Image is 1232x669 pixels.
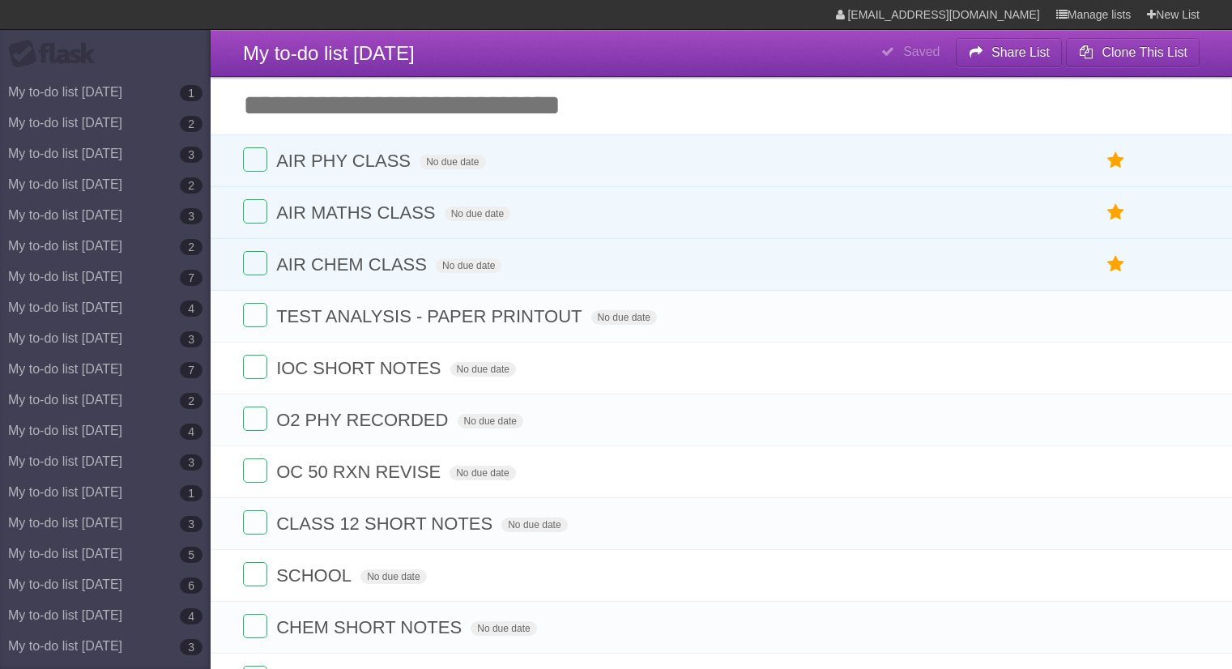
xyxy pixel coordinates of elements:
[276,358,445,378] span: IOC SHORT NOTES
[360,569,426,584] span: No due date
[180,424,202,440] b: 4
[991,45,1050,59] b: Share List
[180,454,202,471] b: 3
[1101,199,1132,226] label: Star task
[501,518,567,532] span: No due date
[276,617,466,637] span: CHEM SHORT NOTES
[180,639,202,655] b: 3
[276,565,356,586] span: SCHOOL
[276,462,445,482] span: OC 50 RXN REVISE
[243,458,267,483] label: Done
[243,303,267,327] label: Done
[420,155,485,169] span: No due date
[276,306,586,326] span: TEST ANALYSIS - PAPER PRINTOUT
[243,355,267,379] label: Done
[450,466,515,480] span: No due date
[243,251,267,275] label: Done
[180,547,202,563] b: 5
[180,270,202,286] b: 7
[276,202,439,223] span: AIR MATHS CLASS
[591,310,657,325] span: No due date
[180,608,202,624] b: 4
[243,562,267,586] label: Done
[276,151,415,171] span: AIR PHY CLASS
[243,199,267,224] label: Done
[276,410,452,430] span: O2 PHY RECORDED
[180,239,202,255] b: 2
[450,362,516,377] span: No due date
[8,40,105,69] div: Flask
[1066,38,1200,67] button: Clone This List
[180,516,202,532] b: 3
[243,510,267,535] label: Done
[180,485,202,501] b: 1
[956,38,1063,67] button: Share List
[1101,147,1132,174] label: Star task
[180,331,202,347] b: 3
[243,614,267,638] label: Done
[180,393,202,409] b: 2
[458,414,523,428] span: No due date
[180,177,202,194] b: 2
[180,85,202,101] b: 1
[436,258,501,273] span: No due date
[1102,45,1187,59] b: Clone This List
[276,513,497,534] span: CLASS 12 SHORT NOTES
[276,254,431,275] span: AIR CHEM CLASS
[180,362,202,378] b: 7
[445,207,510,221] span: No due date
[243,407,267,431] label: Done
[180,300,202,317] b: 4
[243,147,267,172] label: Done
[180,116,202,132] b: 2
[180,147,202,163] b: 3
[1101,251,1132,278] label: Star task
[243,42,415,64] span: My to-do list [DATE]
[180,208,202,224] b: 3
[180,577,202,594] b: 6
[471,621,536,636] span: No due date
[903,45,940,58] b: Saved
